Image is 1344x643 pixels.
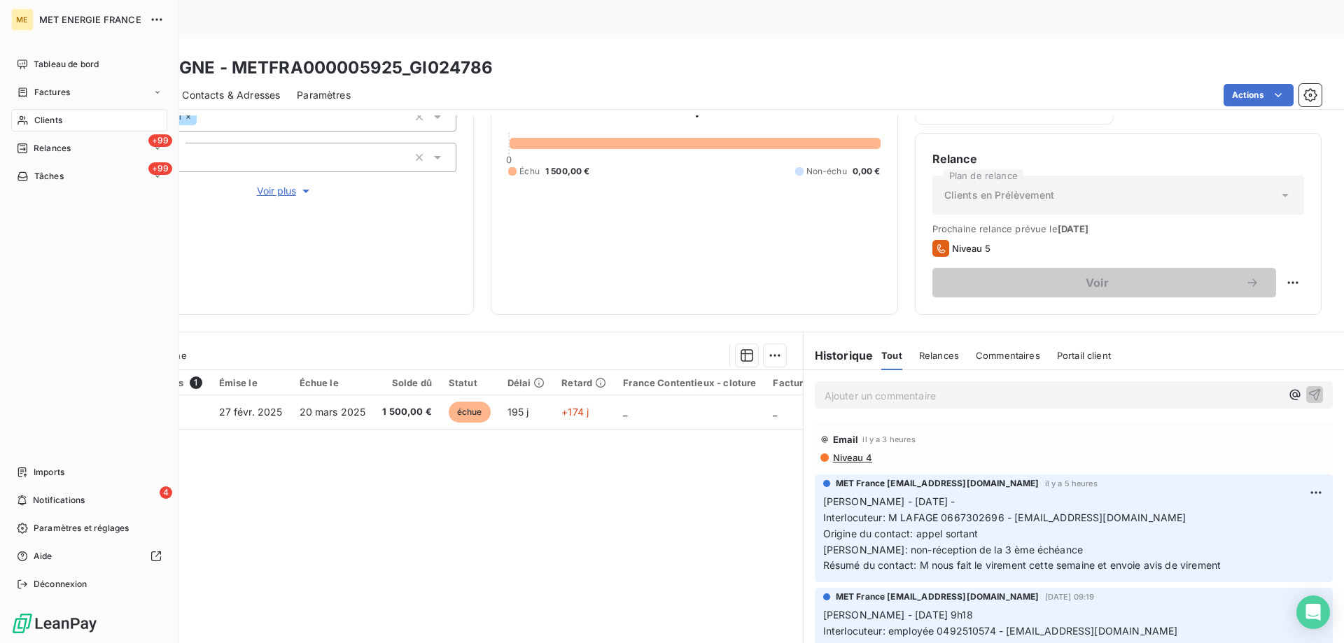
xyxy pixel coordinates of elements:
[561,377,606,388] div: Retard
[300,406,366,418] span: 20 mars 2025
[449,402,491,423] span: échue
[449,377,491,388] div: Statut
[190,376,202,389] span: 1
[33,494,85,507] span: Notifications
[11,545,167,567] a: Aide
[34,550,52,563] span: Aide
[823,528,979,539] span: Origine du contact: appel sortant
[182,88,280,102] span: Contacts & Adresses
[219,406,283,418] span: 27 févr. 2025
[836,591,1039,603] span: MET France [EMAIL_ADDRESS][DOMAIN_NAME]
[823,544,1083,556] span: [PERSON_NAME]: non-réception de la 3 ème échéance
[1296,595,1330,629] div: Open Intercom Messenger
[123,55,493,80] h3: LA GRIGNE - METFRA000005925_GI024786
[197,111,208,123] input: Ajouter une valeur
[561,406,589,418] span: +174 j
[832,452,872,463] span: Niveau 4
[113,183,456,199] button: Voir plus
[507,377,545,388] div: Délai
[1224,84,1294,106] button: Actions
[148,134,172,147] span: +99
[932,150,1304,167] h6: Relance
[545,165,590,178] span: 1 500,00 €
[34,142,71,155] span: Relances
[823,511,1186,523] span: Interlocuteur: M LAFAGE 0667302696 - [EMAIL_ADDRESS][DOMAIN_NAME]
[932,223,1304,234] span: Prochaine relance prévue le
[773,406,777,418] span: _
[297,88,351,102] span: Paramètres
[804,347,874,364] h6: Historique
[853,165,881,178] span: 0,00 €
[944,188,1054,202] span: Clients en Prélèvement
[833,434,859,445] span: Email
[382,377,432,388] div: Solde dû
[952,243,990,254] span: Niveau 5
[34,114,62,127] span: Clients
[34,58,99,71] span: Tableau de bord
[257,184,313,198] span: Voir plus
[382,405,432,419] span: 1 500,00 €
[823,495,955,507] span: [PERSON_NAME] - [DATE] -
[823,609,973,621] span: [PERSON_NAME] - [DATE] 9h18
[148,162,172,175] span: +99
[11,612,98,635] img: Logo LeanPay
[823,625,1178,637] span: Interlocuteur: employée 0492510574 - [EMAIL_ADDRESS][DOMAIN_NAME]
[919,350,959,361] span: Relances
[806,165,847,178] span: Non-échu
[519,165,540,178] span: Échu
[34,170,64,183] span: Tâches
[219,377,283,388] div: Émise le
[160,486,172,499] span: 4
[34,466,64,479] span: Imports
[823,559,1221,571] span: Résumé du contact: M nous fait le virement cette semaine et envoie avis de virement
[1057,350,1111,361] span: Portail client
[507,406,529,418] span: 195 j
[773,377,869,388] div: Facture / Echéancier
[623,406,627,418] span: _
[1045,593,1095,601] span: [DATE] 09:19
[506,154,512,165] span: 0
[976,350,1040,361] span: Commentaires
[862,435,915,444] span: il y a 3 heures
[836,477,1039,490] span: MET France [EMAIL_ADDRESS][DOMAIN_NAME]
[932,268,1276,297] button: Voir
[300,377,366,388] div: Échue le
[34,86,70,99] span: Factures
[949,277,1245,288] span: Voir
[881,350,902,361] span: Tout
[34,578,87,591] span: Déconnexion
[623,377,756,388] div: France Contentieux - cloture
[1045,479,1098,488] span: il y a 5 heures
[1058,223,1089,234] span: [DATE]
[34,522,129,535] span: Paramètres et réglages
